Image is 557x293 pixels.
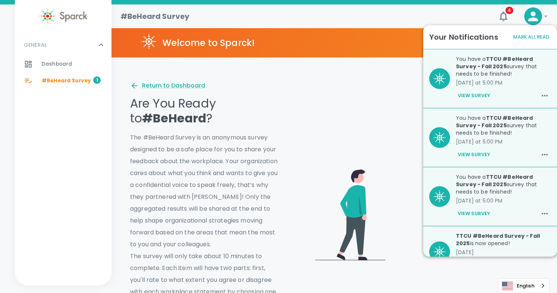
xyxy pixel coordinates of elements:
[142,110,206,126] span: #BeHeard
[456,197,551,204] p: [DATE] at 5:00 PM
[42,77,91,85] span: #BeHeard Survey
[142,34,156,49] img: Sparck logo
[456,79,551,86] p: [DATE] at 5:00 PM
[434,191,446,203] img: BQaiEiBogYIGKEBX0BIgaIGLCniC+Iy7N1stMIOgAAAABJRU5ErkJggg==
[120,10,190,22] h1: #BeHeard Survey
[434,246,446,258] img: BQaiEiBogYIGKEBX0BIgaIGLCniC+Iy7N1stMIOgAAAABJRU5ErkJggg==
[15,34,111,56] div: GENERAL
[456,232,551,247] p: is now opened!
[130,96,279,126] p: Are You Ready to ?
[498,279,550,293] aside: Language selected: English
[429,31,498,43] h6: Your Notifications
[456,138,551,145] p: [DATE] at 5:00 PM
[456,114,551,136] p: You have a survey that needs to be finished!
[456,207,492,220] button: View Survey
[42,60,72,68] span: Dashboard
[130,81,205,90] button: Return to Dashboard
[15,73,111,89] a: #BeHeard Survey1
[434,73,446,85] img: BQaiEiBogYIGKEBX0BIgaIGLCniC+Iy7N1stMIOgAAAABJRU5ErkJggg==
[456,114,533,129] b: TTCU #BeHeard Survey - Fall 2025
[511,32,551,43] button: Mark All Read
[24,41,47,49] p: GENERAL
[456,55,533,70] b: TTCU #BeHeard Survey - Fall 2025
[456,173,533,188] b: TTCU #BeHeard Survey - Fall 2025
[456,173,551,195] p: You have a survey that needs to be finished!
[456,89,492,102] button: View Survey
[495,7,512,25] button: 4
[39,7,87,25] img: Sparck logo
[15,56,111,92] div: GENERAL
[456,248,551,256] p: [DATE]
[456,55,551,78] p: You have a survey that needs to be finished!
[93,76,101,84] span: 1
[506,7,514,14] span: 4
[15,7,111,25] a: Sparck logo
[434,132,446,144] img: BQaiEiBogYIGKEBX0BIgaIGLCniC+Iy7N1stMIOgAAAABJRU5ErkJggg==
[456,232,540,247] b: TTCU #BeHeard Survey - Fall 2025
[498,279,550,293] div: Language
[456,148,492,161] button: View Survey
[162,37,255,49] h5: Welcome to Sparck!
[498,279,549,293] a: English
[15,56,111,72] a: Dashboard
